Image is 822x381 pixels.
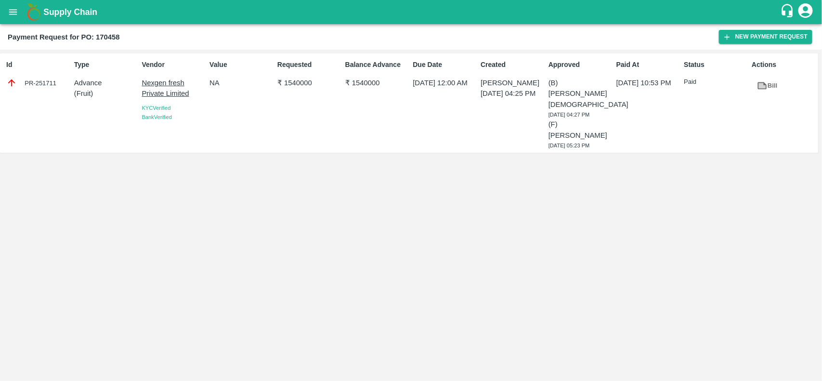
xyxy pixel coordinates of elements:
p: ₹ 1540000 [277,78,341,88]
p: Type [74,60,138,70]
a: Bill [752,78,783,94]
p: Actions [752,60,816,70]
p: Approved [548,60,613,70]
div: PR-251711 [6,78,70,88]
p: Paid At [616,60,680,70]
p: Id [6,60,70,70]
p: [DATE] 04:25 PM [481,88,545,99]
p: Due Date [413,60,477,70]
span: Bank Verified [142,114,172,120]
p: Nexgen fresh Private Limited [142,78,206,99]
b: Payment Request for PO: 170458 [8,33,120,41]
p: NA [209,78,274,88]
a: Supply Chain [43,5,780,19]
p: Advance [74,78,138,88]
p: (F) [PERSON_NAME] [548,119,613,141]
p: Paid [684,78,748,87]
p: Value [209,60,274,70]
span: [DATE] 04:27 PM [548,112,590,118]
span: KYC Verified [142,105,171,111]
p: (B) [PERSON_NAME][DEMOGRAPHIC_DATA] [548,78,613,110]
p: Requested [277,60,341,70]
p: Created [481,60,545,70]
div: customer-support [780,3,797,21]
p: [PERSON_NAME] [481,78,545,88]
p: Vendor [142,60,206,70]
p: Status [684,60,748,70]
p: [DATE] 12:00 AM [413,78,477,88]
b: Supply Chain [43,7,97,17]
img: logo [24,2,43,22]
div: account of current user [797,2,814,22]
p: ₹ 1540000 [345,78,409,88]
p: [DATE] 10:53 PM [616,78,680,88]
span: [DATE] 05:23 PM [548,143,590,148]
button: open drawer [2,1,24,23]
p: ( Fruit ) [74,88,138,99]
button: New Payment Request [719,30,812,44]
p: Balance Advance [345,60,409,70]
